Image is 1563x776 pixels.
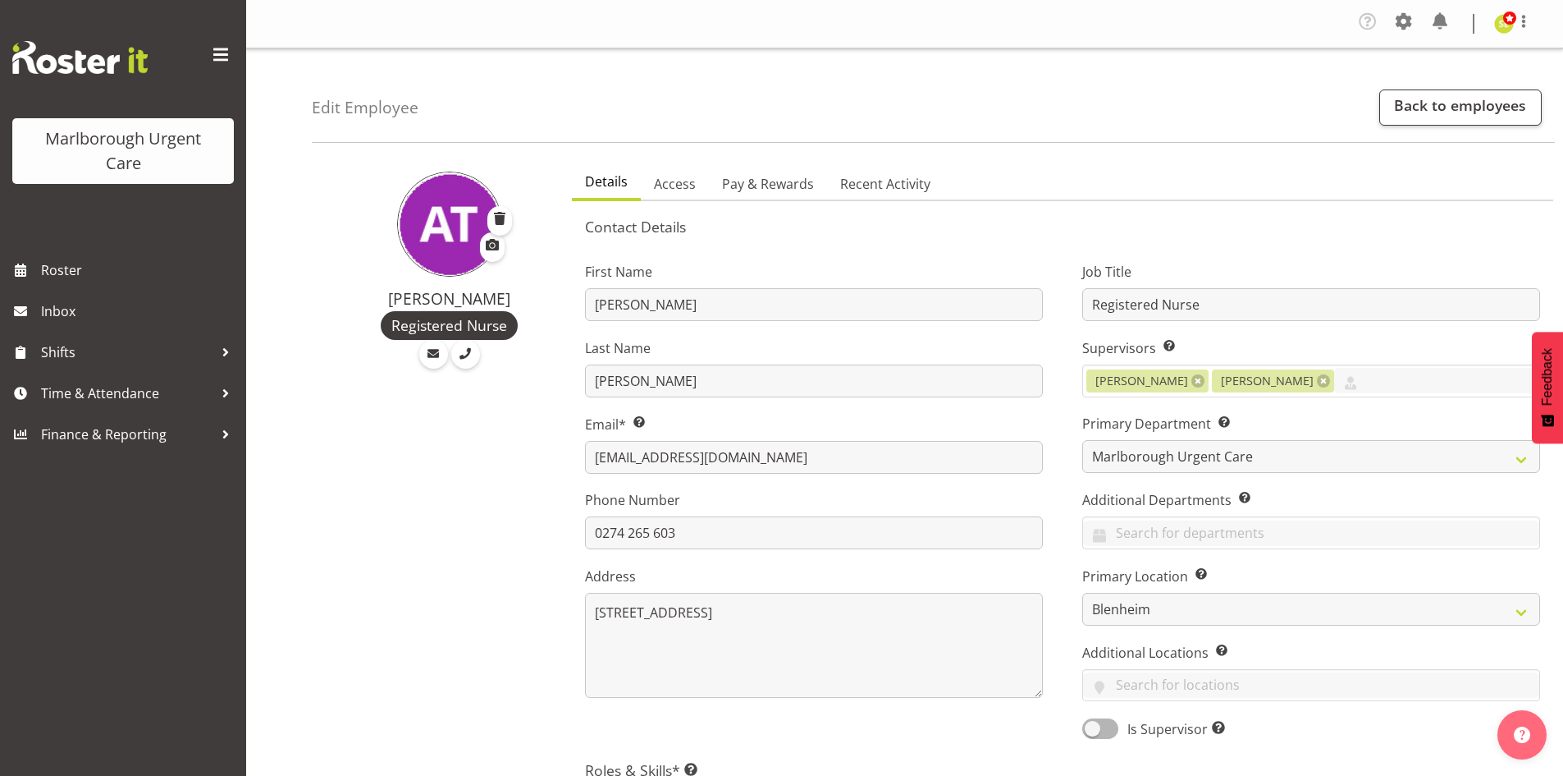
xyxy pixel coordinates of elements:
input: First Name [585,288,1043,321]
span: Time & Attendance [41,381,213,406]
h5: Contact Details [585,218,1540,236]
span: [PERSON_NAME] [1221,372,1314,390]
label: Address [585,567,1043,586]
input: Email Address [585,441,1043,474]
h4: [PERSON_NAME] [346,290,552,308]
button: Feedback - Show survey [1532,332,1563,443]
img: sarah-edwards11800.jpg [1494,14,1514,34]
label: First Name [585,262,1043,282]
span: Details [585,172,628,191]
input: Phone Number [585,517,1043,549]
a: Email Employee [419,340,448,369]
span: Finance & Reporting [41,422,213,447]
input: Search for departments [1083,521,1539,546]
span: Access [654,174,696,194]
input: Search for locations [1083,673,1539,698]
label: Supervisors [1082,338,1540,358]
input: Job Title [1082,288,1540,321]
img: help-xxl-2.png [1514,727,1530,743]
label: Additional Departments [1082,490,1540,510]
label: Job Title [1082,262,1540,282]
h4: Edit Employee [312,99,418,117]
span: Feedback [1540,348,1555,406]
label: Additional Locations [1082,643,1540,663]
input: Last Name [585,365,1043,397]
span: Registered Nurse [391,315,507,336]
label: Email* [585,415,1043,434]
a: Call Employee [451,340,480,369]
label: Phone Number [585,490,1043,510]
a: Back to employees [1379,90,1542,126]
span: [PERSON_NAME] [1095,372,1188,390]
span: Recent Activity [840,174,930,194]
span: Pay & Rewards [722,174,814,194]
label: Last Name [585,338,1043,358]
span: Roster [41,258,238,282]
div: Marlborough Urgent Care [29,126,217,176]
label: Primary Location [1082,567,1540,586]
span: Inbox [41,299,238,324]
img: agnes-tyson11836.jpg [397,172,502,277]
img: Rosterit website logo [12,41,148,74]
span: Is Supervisor [1118,719,1225,739]
span: Shifts [41,340,213,365]
label: Primary Department [1082,414,1540,434]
